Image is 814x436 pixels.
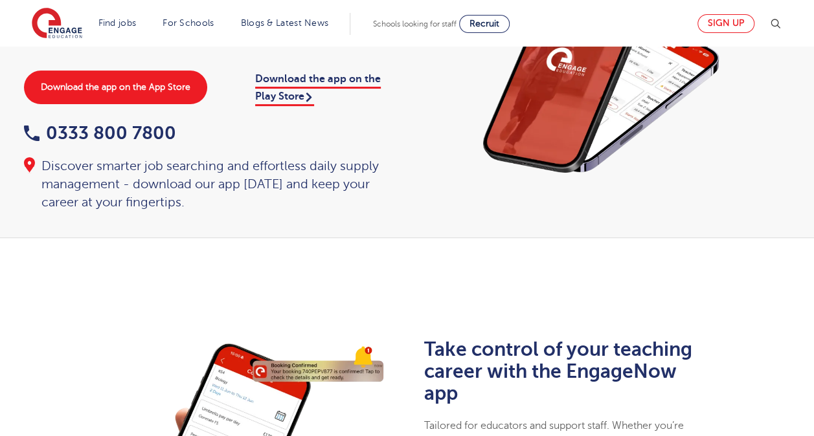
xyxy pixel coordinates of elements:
a: Sign up [697,14,754,33]
a: Download the app on the App Store [24,71,207,104]
a: Recruit [459,15,510,33]
a: Download the app on the Play Store [255,73,381,105]
a: For Schools [163,18,214,28]
img: Engage Education [32,8,82,40]
b: Take control of your teaching career with the EngageNow app [424,338,692,404]
span: Schools looking for staff [373,19,457,28]
div: Discover smarter job searching and effortless daily supply management - download our app [DATE] a... [24,157,394,212]
span: Recruit [469,19,499,28]
a: Find jobs [98,18,137,28]
a: 0333 800 7800 [24,123,176,143]
a: Blogs & Latest News [241,18,329,28]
